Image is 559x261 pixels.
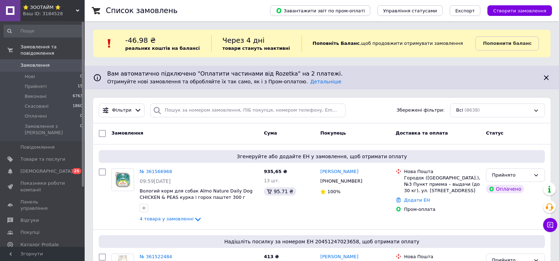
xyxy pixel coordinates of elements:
span: Замовлення та повідомлення [20,44,85,57]
img: :exclamation: [104,38,115,49]
span: Замовлення з [PERSON_NAME] [25,123,80,136]
div: Прийнято [492,172,530,179]
img: Фото товару [112,169,134,191]
span: 15 [78,83,83,90]
span: 935,65 ₴ [264,169,287,174]
span: ⭐ ЗООТАЙМ ⭐ [23,4,76,11]
div: , щоб продовжити отримувати замовлення [302,35,475,52]
span: Відгуки [20,217,39,224]
div: Городок ([GEOGRAPHIC_DATA].), №3 Пункт приема – выдачи (до 30 кг), ул. [STREET_ADDRESS] [404,175,480,194]
span: Повідомлення [20,144,55,150]
button: Управління статусами [377,5,443,16]
span: Виконані [25,93,47,100]
a: Детальніше [310,79,341,84]
a: [PERSON_NAME] [320,168,358,175]
button: Експорт [450,5,481,16]
span: -46.98 ₴ [125,36,156,45]
a: Додати ЕН [404,197,430,203]
a: 4 товара у замовленні [140,216,202,221]
span: Покупець [320,130,346,136]
b: Поповніть Баланс [312,41,359,46]
span: Каталог ProSale [20,242,59,248]
span: Всі [456,107,463,114]
span: Надішліть посилку за номером ЕН 20451247023658, щоб отримати оплату [102,238,542,245]
span: Замовлення [111,130,143,136]
span: Через 4 дні [222,36,265,45]
div: [PHONE_NUMBER] [319,177,364,186]
span: Доставка та оплата [396,130,448,136]
b: реальних коштів на балансі [125,46,200,51]
span: 25 [72,168,81,174]
a: Створити замовлення [480,8,552,13]
span: Вам автоматично підключено "Оплатити частинами від Rozetka" на 2 платежі. [107,70,536,78]
a: [PERSON_NAME] [320,254,358,260]
div: Нова Пошта [404,168,480,175]
b: товари стануть неактивні [222,46,290,51]
a: № 361522484 [140,254,172,259]
span: Експорт [455,8,475,13]
a: № 361566968 [140,169,172,174]
span: Збережені фільтри: [396,107,444,114]
div: 95.71 ₴ [264,187,296,196]
input: Пошук [4,25,83,37]
button: Створити замовлення [487,5,552,16]
a: Поповнити баланс [475,36,539,51]
span: 0 [80,73,83,80]
b: Поповнити баланс [483,41,531,46]
span: Cума [264,130,277,136]
span: Згенеруйте або додайте ЕН у замовлення, щоб отримати оплату [102,153,542,160]
div: Нова Пошта [404,254,480,260]
span: 6763 [73,93,83,100]
span: 0 [80,113,83,119]
span: Замовлення [20,62,50,69]
span: (8638) [464,107,480,113]
span: Оплачені [25,113,47,119]
span: 413 ₴ [264,254,279,259]
div: Ваш ID: 3184528 [23,11,85,17]
span: Статус [486,130,504,136]
a: Фото товару [111,168,134,191]
span: 100% [327,189,340,194]
span: Завантажити звіт по пром-оплаті [276,7,365,14]
input: Пошук за номером замовлення, ПІБ покупця, номером телефону, Email, номером накладної [150,103,345,117]
span: Показники роботи компанії [20,180,65,193]
span: Нові [25,73,35,80]
h1: Список замовлень [106,6,177,15]
span: 1860 [73,103,83,109]
span: Скасовані [25,103,49,109]
span: 0 [80,123,83,136]
span: Отримуйте нові замовлення та обробляйте їх так само, як і з Пром-оплатою. [107,79,341,84]
span: Прийняті [25,83,47,90]
span: [DEMOGRAPHIC_DATA] [20,168,73,174]
span: Створити замовлення [493,8,546,13]
span: Покупці [20,229,40,236]
button: Чат з покупцем [543,218,557,232]
span: Управління статусами [383,8,437,13]
span: Панель управління [20,199,65,212]
div: Пром-оплата [404,206,480,213]
span: 09:59[DATE] [140,178,171,184]
a: Вологий корм для собак Almo Nature Daily Dog CHICKEN & PEAS курка і горох паштет 300 г [140,188,253,200]
span: Фільтри [112,107,132,114]
button: Завантажити звіт по пром-оплаті [270,5,370,16]
span: 4 товара у замовленні [140,216,194,221]
div: Оплачено [486,185,524,193]
span: 13 шт. [264,178,279,183]
span: Товари та послуги [20,156,65,162]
